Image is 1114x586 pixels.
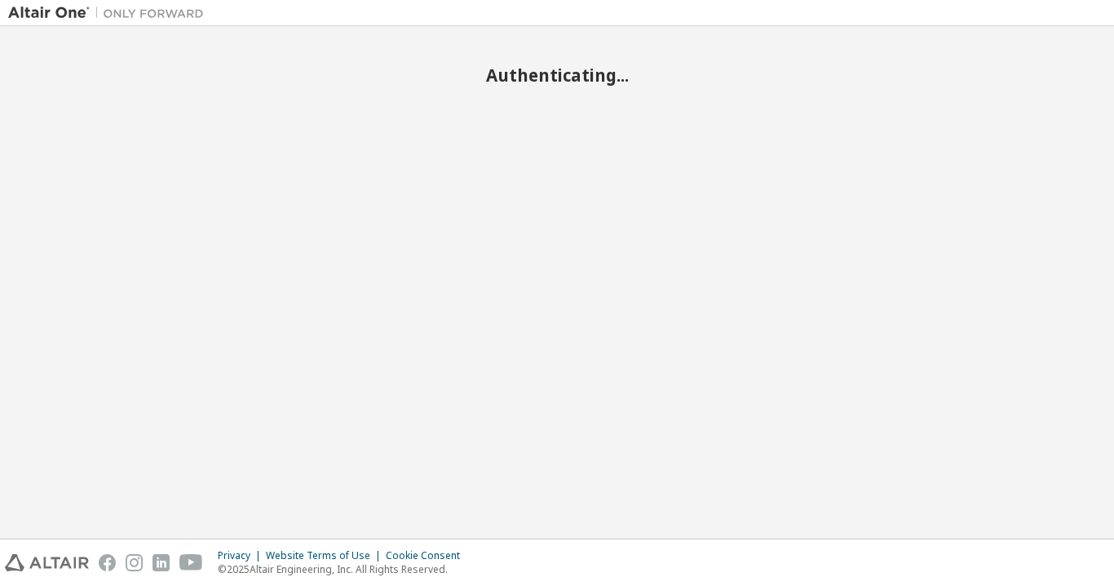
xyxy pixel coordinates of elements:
div: Privacy [218,549,266,562]
div: Website Terms of Use [266,549,386,562]
img: altair_logo.svg [5,554,89,571]
img: facebook.svg [99,554,116,571]
h2: Authenticating... [8,64,1106,86]
img: Altair One [8,5,212,21]
p: © 2025 Altair Engineering, Inc. All Rights Reserved. [218,562,470,576]
img: instagram.svg [126,554,143,571]
div: Cookie Consent [386,549,470,562]
img: youtube.svg [179,554,203,571]
img: linkedin.svg [153,554,170,571]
